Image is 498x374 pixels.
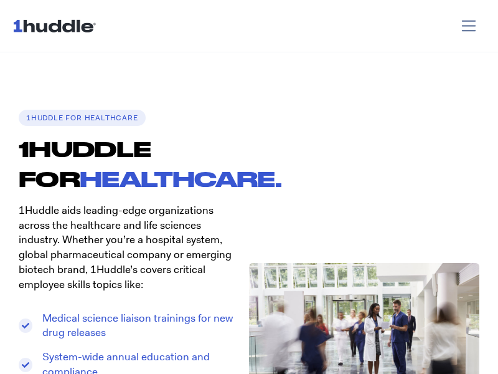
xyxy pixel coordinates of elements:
[19,110,146,126] h6: 1Huddle for Healthcare
[12,14,101,37] img: ...
[452,14,486,38] button: Toggle navigation
[80,166,281,191] span: Healthcare.
[39,311,237,341] span: Medical science liaison trainings for new drug releases
[19,134,249,194] h1: 1HUDDLE FOR
[19,203,237,292] p: 1Huddle aids leading-edge organizations across the healthcare and life sciences industry. Whether...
